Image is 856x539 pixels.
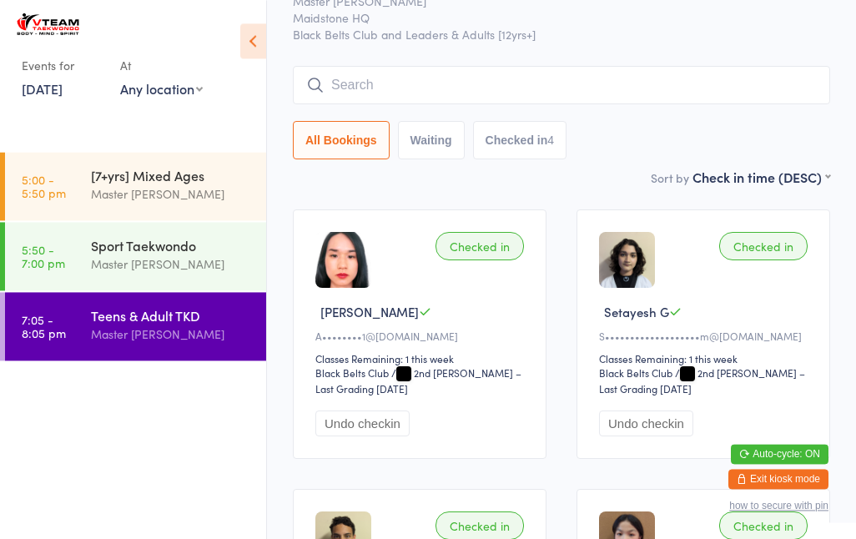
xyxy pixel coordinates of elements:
button: All Bookings [293,121,390,159]
a: [DATE] [22,79,63,98]
span: Setayesh G [604,303,669,320]
span: / 2nd [PERSON_NAME] – Last Grading [DATE] [315,365,521,395]
div: Master [PERSON_NAME] [91,254,252,274]
div: Checked in [436,232,524,260]
div: S•••••••••••••••••••m@[DOMAIN_NAME] [599,329,813,343]
input: Search [293,66,830,104]
div: 4 [547,133,554,147]
img: VTEAM Martial Arts [17,13,79,35]
div: Any location [120,79,203,98]
button: how to secure with pin [729,500,828,511]
button: Undo checkin [315,411,410,436]
div: Master [PERSON_NAME] [91,325,252,344]
span: [PERSON_NAME] [320,303,419,320]
div: Black Belts Club [315,365,389,380]
span: Black Belts Club and Leaders & Adults [12yrs+] [293,26,830,43]
div: Events for [22,52,103,79]
button: Auto-cycle: ON [731,444,828,464]
a: 5:50 -7:00 pmSport TaekwondoMaster [PERSON_NAME] [5,222,266,290]
div: Classes Remaining: 1 this week [315,351,529,365]
div: Black Belts Club [599,365,672,380]
button: Waiting [398,121,465,159]
div: Classes Remaining: 1 this week [599,351,813,365]
div: [7+yrs] Mixed Ages [91,166,252,184]
div: A••••••••1@[DOMAIN_NAME] [315,329,529,343]
button: Undo checkin [599,411,693,436]
div: At [120,52,203,79]
time: 7:05 - 8:05 pm [22,313,66,340]
span: Maidstone HQ [293,9,804,26]
div: Master [PERSON_NAME] [91,184,252,204]
button: Exit kiosk mode [728,469,828,489]
label: Sort by [651,169,689,186]
div: Check in time (DESC) [692,168,830,186]
time: 5:50 - 7:00 pm [22,243,65,269]
button: Checked in4 [473,121,567,159]
time: 5:00 - 5:50 pm [22,173,66,199]
img: image1746497022.png [315,232,371,288]
div: Checked in [719,232,808,260]
div: Sport Taekwondo [91,236,252,254]
span: / 2nd [PERSON_NAME] – Last Grading [DATE] [599,365,805,395]
img: image1724401859.png [599,232,655,288]
a: 7:05 -8:05 pmTeens & Adult TKDMaster [PERSON_NAME] [5,292,266,360]
a: 5:00 -5:50 pm[7+yrs] Mixed AgesMaster [PERSON_NAME] [5,152,266,220]
div: Teens & Adult TKD [91,306,252,325]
